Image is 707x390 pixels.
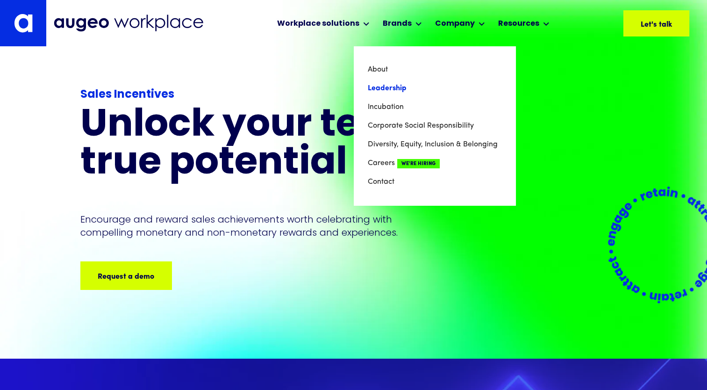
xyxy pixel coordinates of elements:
div: Resources [498,18,539,29]
a: Leadership [368,79,501,98]
img: Augeo's "a" monogram decorative logo in white. [14,14,33,33]
nav: Company [354,46,515,205]
a: About [368,60,501,79]
div: Company [435,18,475,29]
a: Incubation [368,98,501,116]
a: Let's talk [623,10,689,36]
span: We're Hiring [397,159,440,168]
a: Corporate Social Responsibility [368,116,501,135]
img: Augeo Workplace business unit full logo in mignight blue. [54,14,203,32]
a: Contact [368,173,501,191]
div: Workplace solutions [277,18,359,29]
a: CareersWe're Hiring [368,154,501,173]
a: Diversity, Equity, Inclusion & Belonging [368,135,501,154]
div: Brands [383,18,412,29]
